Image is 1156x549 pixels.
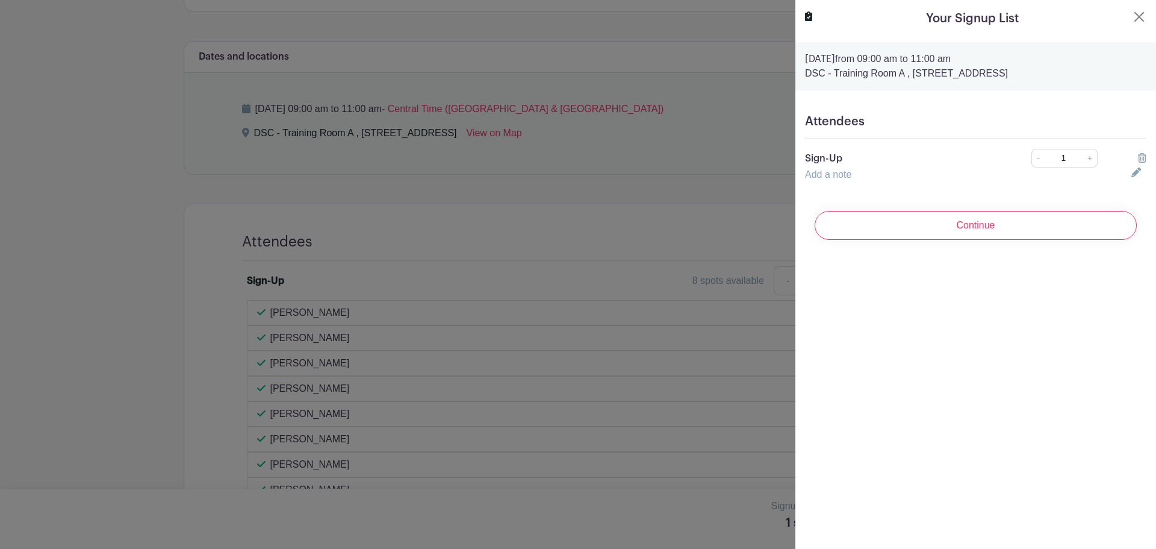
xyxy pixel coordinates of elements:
a: + [1083,149,1098,168]
a: Add a note [805,169,851,180]
input: Continue [815,211,1137,240]
h5: Attendees [805,115,1146,129]
p: DSC - Training Room A , [STREET_ADDRESS] [805,66,1146,81]
h5: Your Signup List [926,10,1019,28]
p: Sign-Up [805,151,998,166]
button: Close [1132,10,1146,24]
strong: [DATE] [805,54,835,64]
a: - [1031,149,1045,168]
p: from 09:00 am to 11:00 am [805,52,1146,66]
